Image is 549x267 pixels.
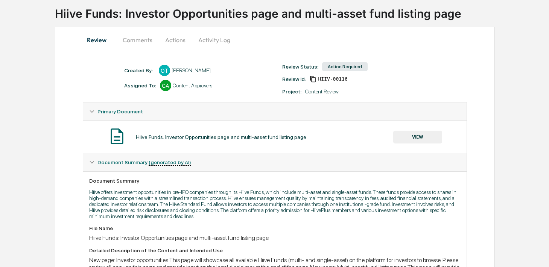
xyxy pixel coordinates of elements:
div: Created By: ‎ ‎ [124,67,155,73]
u: (generated by AI) [149,159,191,166]
img: Document Icon [108,127,126,146]
div: Hiive Funds: Investor Opportunities page and multi-asset fund listing page [55,1,549,20]
div: Action Required [322,62,368,71]
div: Assigned To: [124,82,156,88]
div: Review Id: [282,76,306,82]
p: Hiive offers investment opportunities in pre-IPO companies through its Hiive Funds, which include... [89,189,461,219]
div: Detailed Description of the Content and Intended Use [89,247,461,253]
div: File Name [89,225,461,231]
button: Review [83,31,117,49]
div: Content Review [305,88,339,95]
div: [PERSON_NAME] [172,67,211,73]
div: Review Status: [282,64,318,70]
div: CA [160,80,171,91]
div: Primary Document [83,121,467,153]
div: Content Approvers [173,82,212,88]
div: secondary tabs example [83,31,467,49]
button: Comments [117,31,158,49]
div: Document Summary (generated by AI) [83,153,467,171]
button: Activity Log [192,31,236,49]
button: Actions [158,31,192,49]
div: Hiive Funds: Investor Opportunities page and multi-asset fund listing page [89,234,461,241]
div: OT [159,65,170,76]
div: Hiive Funds: Investor Opportunities page and multi-asset fund listing page [136,134,306,140]
button: VIEW [393,131,442,143]
div: Document Summary [89,178,461,184]
div: Primary Document [83,102,467,121]
span: 8a108992-1db3-4d5c-b163-b97d0f1f1044 [318,76,347,82]
span: Document Summary [97,159,191,165]
div: Project: [282,88,301,95]
span: Primary Document [97,108,143,114]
